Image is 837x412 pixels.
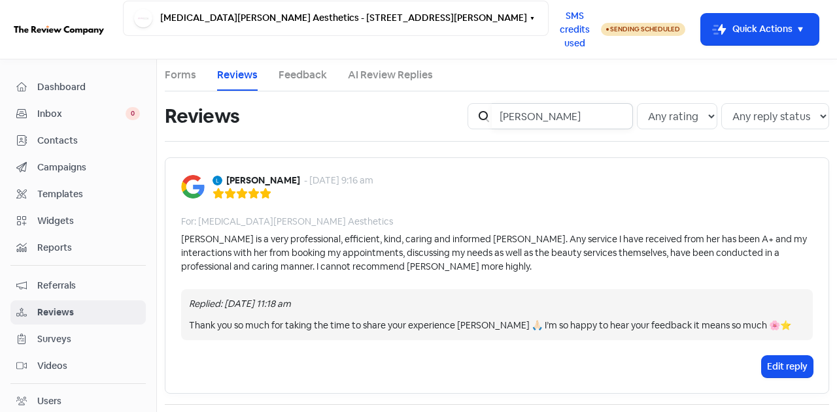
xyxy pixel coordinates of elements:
[304,174,373,187] div: - [DATE] 9:16 am
[348,67,433,83] a: AI Review Replies
[601,22,685,37] a: Sending Scheduled
[126,107,140,120] span: 0
[492,103,633,129] input: Search
[10,327,146,351] a: Surveys
[213,176,222,185] img: Avatar
[37,107,126,121] span: Inbox
[189,298,291,309] i: Replied: [DATE] 11:18 am
[549,22,601,35] a: SMS credits used
[10,102,146,126] a: Inbox 0
[165,95,239,137] h1: Reviews
[226,174,300,187] b: [PERSON_NAME]
[10,155,146,180] a: Campaigns
[610,25,680,33] span: Sending Scheduled
[10,209,146,233] a: Widgets
[165,67,196,83] a: Forms
[10,236,146,260] a: Reports
[37,214,140,228] span: Widgets
[10,129,146,153] a: Contacts
[560,9,590,50] span: SMS credits used
[762,356,813,377] button: Edit reply
[37,134,140,148] span: Contacts
[701,14,819,45] button: Quick Actions
[181,232,813,274] div: [PERSON_NAME] is a very professional, efficient, kind, caring and informed [PERSON_NAME]. Any ser...
[123,1,549,36] button: [MEDICAL_DATA][PERSON_NAME] Aesthetics - [STREET_ADDRESS][PERSON_NAME]
[10,300,146,325] a: Reviews
[217,67,258,83] a: Reviews
[37,359,140,373] span: Videos
[37,394,61,408] div: Users
[10,274,146,298] a: Referrals
[37,187,140,201] span: Templates
[181,215,393,229] div: For: [MEDICAL_DATA][PERSON_NAME] Aesthetics
[279,67,327,83] a: Feedback
[37,161,140,174] span: Campaigns
[37,80,140,94] span: Dashboard
[37,241,140,255] span: Reports
[37,279,140,293] span: Referrals
[189,319,805,332] div: Thank you so much for taking the time to share your experience [PERSON_NAME] 🙏🏻 I’m so happy to h...
[37,332,140,346] span: Surveys
[10,354,146,378] a: Videos
[37,306,140,319] span: Reviews
[10,182,146,206] a: Templates
[10,75,146,99] a: Dashboard
[181,175,205,198] img: Image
